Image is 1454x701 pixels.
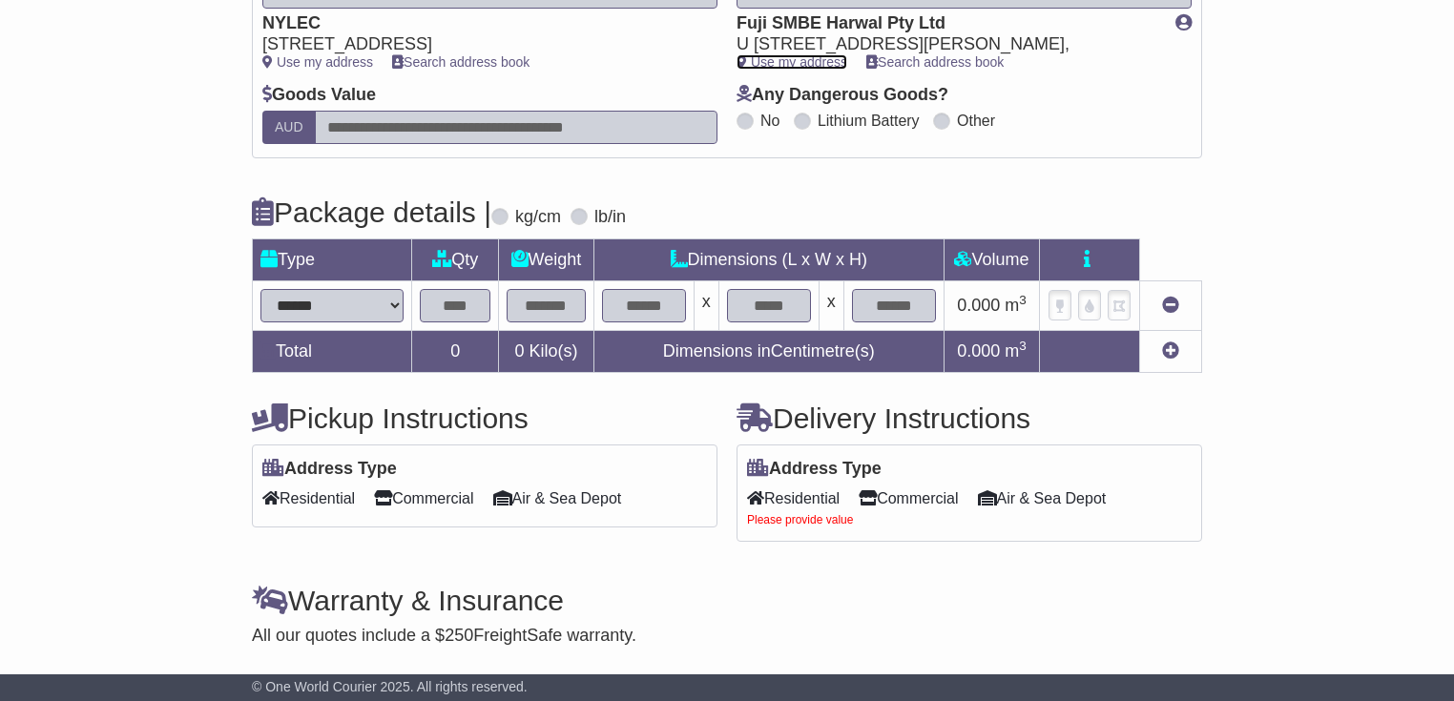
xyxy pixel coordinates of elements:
td: Weight [499,238,593,280]
td: x [694,280,718,330]
div: Please provide value [747,513,1192,526]
span: © One World Courier 2025. All rights reserved. [252,679,528,694]
td: Dimensions in Centimetre(s) [593,330,944,372]
a: Add new item [1162,341,1179,361]
div: U [STREET_ADDRESS][PERSON_NAME], [737,34,1156,55]
label: Any Dangerous Goods? [737,85,948,106]
label: Address Type [262,459,397,480]
td: Type [253,238,412,280]
label: Address Type [747,459,882,480]
div: Fuji SMBE Harwal Pty Ltd [737,13,1156,34]
label: AUD [262,111,316,144]
a: Use my address [262,54,373,70]
label: Other [957,112,995,130]
span: 0.000 [957,341,1000,361]
td: Kilo(s) [499,330,593,372]
label: Goods Value [262,85,376,106]
label: lb/in [594,207,626,228]
span: 0 [514,341,524,361]
span: 0.000 [957,296,1000,315]
span: Air & Sea Depot [978,484,1107,513]
a: Search address book [392,54,530,70]
span: Commercial [374,484,473,513]
td: Volume [944,238,1039,280]
span: Residential [262,484,355,513]
h4: Warranty & Insurance [252,585,1202,616]
td: Qty [412,238,499,280]
td: 0 [412,330,499,372]
div: All our quotes include a $ FreightSafe warranty. [252,626,1202,647]
h4: Delivery Instructions [737,402,1202,434]
label: No [760,112,779,130]
span: Residential [747,484,840,513]
span: Commercial [859,484,958,513]
a: Remove this item [1162,296,1179,315]
label: Lithium Battery [818,112,920,130]
div: [STREET_ADDRESS] [262,34,698,55]
h4: Package details | [252,196,491,228]
a: Use my address [737,54,847,70]
span: Air & Sea Depot [493,484,622,513]
div: NYLEC [262,13,698,34]
sup: 3 [1019,339,1027,353]
td: x [819,280,843,330]
td: Dimensions (L x W x H) [593,238,944,280]
label: kg/cm [515,207,561,228]
span: m [1005,296,1027,315]
sup: 3 [1019,293,1027,307]
span: m [1005,341,1027,361]
td: Total [253,330,412,372]
a: Search address book [866,54,1004,70]
h4: Pickup Instructions [252,402,717,434]
span: 250 [445,626,473,645]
